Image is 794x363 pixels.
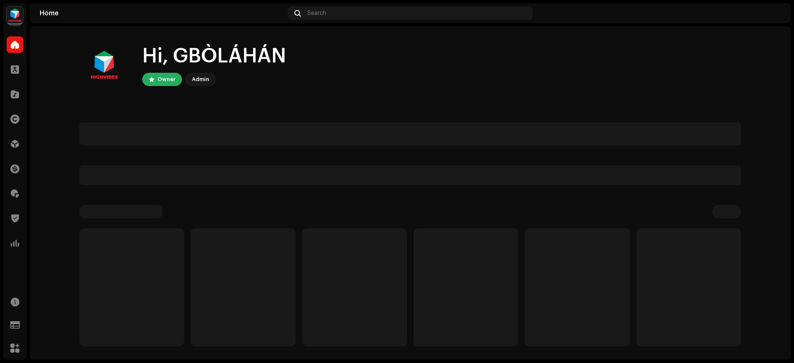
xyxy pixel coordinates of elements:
div: Admin [192,74,209,84]
img: 94ca2371-0b49-4ecc-bbe7-55fea9fd24fd [79,40,129,89]
img: feab3aad-9b62-475c-8caf-26f15a9573ee [7,7,23,23]
div: Owner [158,74,175,84]
img: 94ca2371-0b49-4ecc-bbe7-55fea9fd24fd [768,7,781,20]
span: Search [307,10,326,17]
div: Home [40,10,285,17]
div: Hi, GBÒLÁHÁN [142,43,286,69]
